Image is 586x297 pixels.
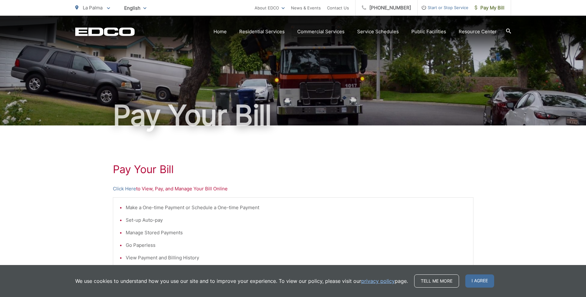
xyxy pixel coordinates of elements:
[214,28,227,35] a: Home
[126,204,467,211] li: Make a One-time Payment or Schedule a One-time Payment
[465,274,494,288] span: I agree
[291,4,321,12] a: News & Events
[361,277,395,285] a: privacy policy
[126,216,467,224] li: Set-up Auto-pay
[75,27,135,36] a: EDCD logo. Return to the homepage.
[113,163,473,176] h1: Pay Your Bill
[459,28,497,35] a: Resource Center
[75,277,408,285] p: We use cookies to understand how you use our site and to improve your experience. To view our pol...
[126,241,467,249] li: Go Paperless
[255,4,285,12] a: About EDCO
[75,100,511,131] h1: Pay Your Bill
[239,28,285,35] a: Residential Services
[126,229,467,236] li: Manage Stored Payments
[357,28,399,35] a: Service Schedules
[414,274,459,288] a: Tell me more
[327,4,349,12] a: Contact Us
[119,3,151,13] span: English
[297,28,345,35] a: Commercial Services
[126,254,467,262] li: View Payment and Billing History
[113,185,473,193] p: to View, Pay, and Manage Your Bill Online
[83,5,103,11] span: La Palma
[411,28,446,35] a: Public Facilities
[475,4,504,12] span: Pay My Bill
[113,185,136,193] a: Click Here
